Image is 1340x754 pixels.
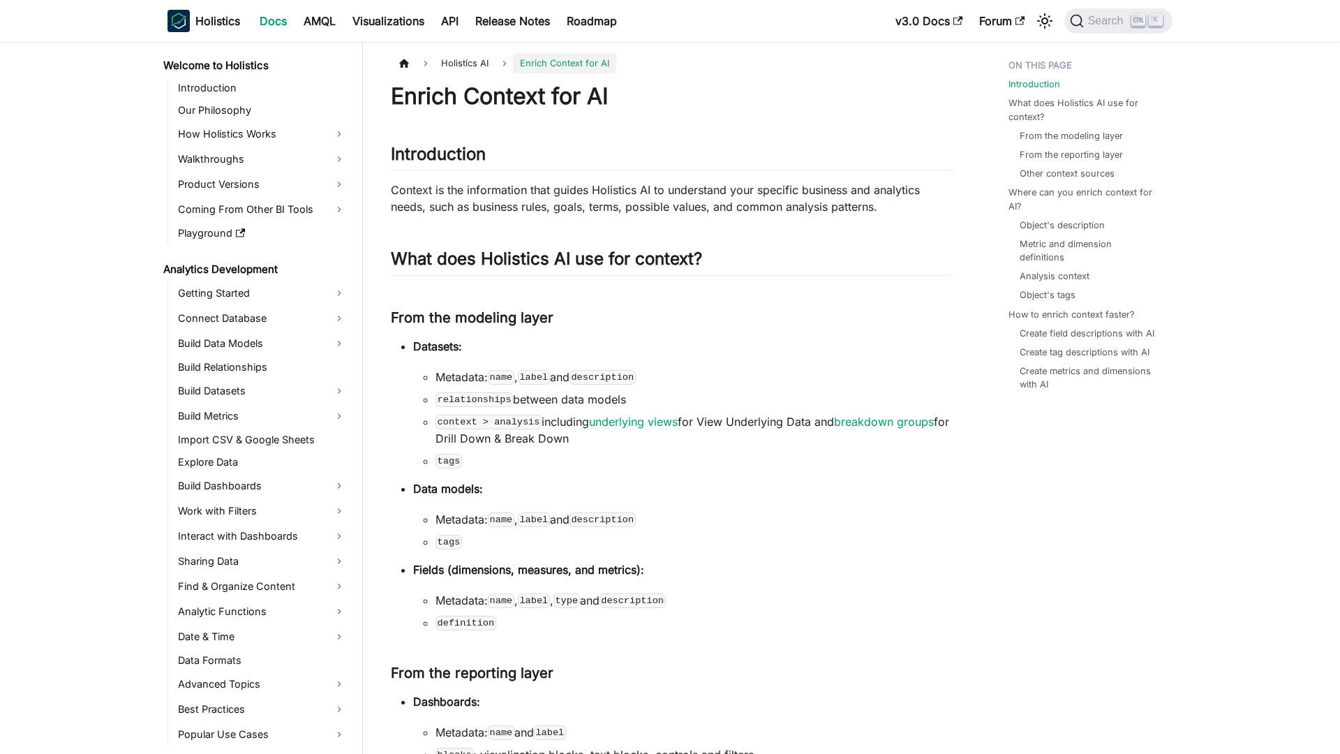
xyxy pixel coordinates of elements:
code: name [488,725,514,739]
code: label [534,725,566,739]
a: Analytic Functions [174,600,350,623]
li: between data models [435,391,953,408]
b: Holistics [195,13,240,29]
a: breakdown groups [834,415,934,429]
a: Home page [391,53,417,73]
a: Our Philosophy [174,101,350,120]
li: Metadata: , and [435,511,953,528]
code: description [569,370,636,384]
a: Build Metrics [174,405,350,427]
a: Roadmap [558,10,625,32]
a: Analysis context [1020,269,1089,283]
code: description [600,593,666,607]
a: Analytics Development [159,260,350,279]
code: name [488,512,514,526]
a: AMQL [295,10,344,32]
nav: Breadcrumbs [391,53,953,73]
p: Context is the information that guides Holistics AI to understand your specific business and anal... [391,182,953,215]
code: type [553,593,580,607]
h2: Introduction [391,144,953,170]
a: Introduction [174,78,350,98]
a: Explore Data [174,452,350,472]
strong: Data models: [413,482,483,496]
a: What does Holistics AI use for context? [1008,96,1164,123]
li: including for View Underlying Data and for Drill Down & Break Down [435,413,953,447]
a: Advanced Topics [174,673,350,695]
a: Build Data Models [174,332,350,355]
a: Create tag descriptions with AI [1020,346,1149,359]
button: Switch between dark and light mode (currently light mode) [1034,10,1056,32]
a: How Holistics Works [174,123,350,145]
a: Object's tags [1020,288,1075,302]
code: relationships [435,392,513,406]
a: API [433,10,467,32]
a: Create field descriptions with AI [1020,327,1154,340]
a: Forum [971,10,1033,32]
a: HolisticsHolistics [167,10,240,32]
code: tags [435,454,462,468]
li: Metadata: , and [435,369,953,385]
a: Interact with Dashboards [174,525,350,547]
code: label [518,370,550,384]
a: Best Practices [174,698,350,720]
a: Build Dashboards [174,475,350,497]
h3: From the reporting layer [391,665,953,682]
a: Metric and dimension definitions [1020,237,1159,264]
a: underlying views [589,415,678,429]
img: Holistics [167,10,190,32]
h1: Enrich Context for AI [391,82,953,110]
a: Build Datasets [174,380,350,402]
li: Metadata: , , and [435,592,953,609]
a: From the reporting layer [1020,148,1123,161]
a: How to enrich context faster? [1008,308,1135,321]
a: Coming From Other BI Tools [174,198,350,221]
a: Getting Started [174,282,350,304]
span: Holistics AI [434,53,496,73]
a: Popular Use Cases [174,723,350,746]
a: Welcome to Holistics [159,56,350,75]
nav: Docs sidebar [154,42,363,754]
a: Introduction [1008,77,1060,91]
li: Metadata: and [435,724,953,741]
code: description [569,512,636,526]
button: Search (Ctrl+K) [1064,8,1172,34]
code: label [518,593,550,607]
a: Playground [174,223,350,243]
a: v3.0 Docs [887,10,971,32]
strong: Dashboards: [413,695,480,709]
a: Create metrics and dimensions with AI [1020,364,1159,391]
code: label [518,512,550,526]
a: Object's description [1020,219,1105,232]
a: Release Notes [467,10,558,32]
a: Walkthroughs [174,148,350,170]
a: Connect Database [174,307,350,330]
strong: Fields (dimensions, measures, and metrics): [413,563,644,577]
a: Work with Filters [174,500,350,522]
a: Sharing Data [174,550,350,572]
span: Enrich Context for AI [513,53,616,73]
a: Where can you enrich context for AI? [1008,186,1164,212]
code: definition [435,616,496,630]
code: context > analysis [435,415,542,429]
a: Other context sources [1020,167,1115,180]
code: tags [435,535,462,549]
kbd: K [1149,14,1163,27]
a: Import CSV & Google Sheets [174,430,350,450]
a: Docs [251,10,295,32]
a: Data Formats [174,651,350,670]
strong: Datasets: [413,339,462,353]
a: From the modeling layer [1020,129,1123,142]
a: Product Versions [174,173,350,195]
code: name [488,370,514,384]
a: Find & Organize Content [174,575,350,598]
span: Search [1084,15,1132,27]
a: Build Relationships [174,357,350,377]
a: Visualizations [344,10,433,32]
code: name [488,593,514,607]
a: Date & Time [174,626,350,648]
h2: What does Holistics AI use for context? [391,249,953,275]
h3: From the modeling layer [391,309,953,327]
